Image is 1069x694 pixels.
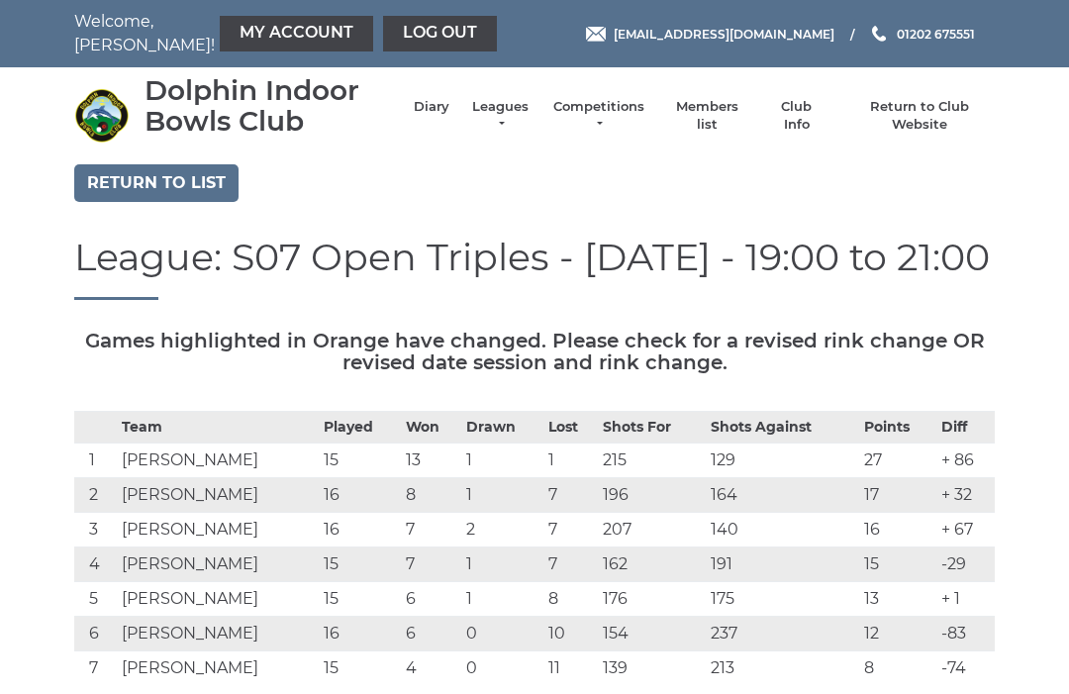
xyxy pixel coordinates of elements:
div: Dolphin Indoor Bowls Club [145,75,394,137]
td: [PERSON_NAME] [117,478,320,513]
td: [PERSON_NAME] [117,444,320,478]
th: Diff [936,412,995,444]
th: Drawn [461,412,543,444]
td: 7 [401,547,461,582]
td: 17 [859,478,935,513]
th: Points [859,412,935,444]
th: Lost [543,412,598,444]
th: Team [117,412,320,444]
td: 4 [401,651,461,686]
a: Phone us 01202 675551 [869,25,975,44]
a: Return to list [74,164,239,202]
td: + 67 [936,513,995,547]
td: 0 [461,617,543,651]
td: 154 [598,617,706,651]
h1: League: S07 Open Triples - [DATE] - 19:00 to 21:00 [74,237,995,301]
td: 7 [543,478,598,513]
td: 16 [319,513,401,547]
th: Shots Against [706,412,859,444]
td: 7 [74,651,117,686]
td: 8 [543,582,598,617]
a: Club Info [768,98,826,134]
td: 196 [598,478,706,513]
td: 16 [319,617,401,651]
td: 7 [543,547,598,582]
td: 15 [319,444,401,478]
td: 12 [859,617,935,651]
td: + 32 [936,478,995,513]
td: 13 [859,582,935,617]
td: -74 [936,651,995,686]
td: 237 [706,617,859,651]
a: Return to Club Website [845,98,995,134]
td: [PERSON_NAME] [117,617,320,651]
td: 129 [706,444,859,478]
td: 3 [74,513,117,547]
td: 15 [319,651,401,686]
td: 191 [706,547,859,582]
a: Log out [383,16,497,51]
td: + 86 [936,444,995,478]
td: 1 [461,444,543,478]
td: 1 [461,547,543,582]
td: 213 [706,651,859,686]
td: 5 [74,582,117,617]
span: 01202 675551 [897,26,975,41]
span: [EMAIL_ADDRESS][DOMAIN_NAME] [614,26,834,41]
a: Competitions [551,98,646,134]
td: 1 [461,582,543,617]
th: Shots For [598,412,706,444]
td: 0 [461,651,543,686]
td: 13 [401,444,461,478]
td: 6 [401,617,461,651]
img: Phone us [872,26,886,42]
img: Email [586,27,606,42]
td: [PERSON_NAME] [117,582,320,617]
td: 207 [598,513,706,547]
td: 176 [598,582,706,617]
td: 6 [74,617,117,651]
td: 8 [859,651,935,686]
td: 10 [543,617,598,651]
td: [PERSON_NAME] [117,513,320,547]
a: Members list [665,98,747,134]
td: 8 [401,478,461,513]
td: 215 [598,444,706,478]
nav: Welcome, [PERSON_NAME]! [74,10,440,57]
td: 11 [543,651,598,686]
td: 164 [706,478,859,513]
td: [PERSON_NAME] [117,547,320,582]
th: Played [319,412,401,444]
h5: Games highlighted in Orange have changed. Please check for a revised rink change OR revised date ... [74,330,995,373]
td: + 1 [936,582,995,617]
td: -29 [936,547,995,582]
td: 4 [74,547,117,582]
td: 6 [401,582,461,617]
img: Dolphin Indoor Bowls Club [74,88,129,143]
td: 2 [461,513,543,547]
td: 16 [319,478,401,513]
a: My Account [220,16,373,51]
td: 162 [598,547,706,582]
td: 7 [543,513,598,547]
td: 15 [319,582,401,617]
td: 1 [543,444,598,478]
td: 27 [859,444,935,478]
td: 140 [706,513,859,547]
a: Email [EMAIL_ADDRESS][DOMAIN_NAME] [586,25,834,44]
th: Won [401,412,461,444]
td: 16 [859,513,935,547]
td: 2 [74,478,117,513]
td: 7 [401,513,461,547]
td: [PERSON_NAME] [117,651,320,686]
td: 175 [706,582,859,617]
td: 1 [461,478,543,513]
td: -83 [936,617,995,651]
td: 15 [319,547,401,582]
a: Leagues [469,98,532,134]
td: 1 [74,444,117,478]
td: 15 [859,547,935,582]
a: Diary [414,98,449,116]
td: 139 [598,651,706,686]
